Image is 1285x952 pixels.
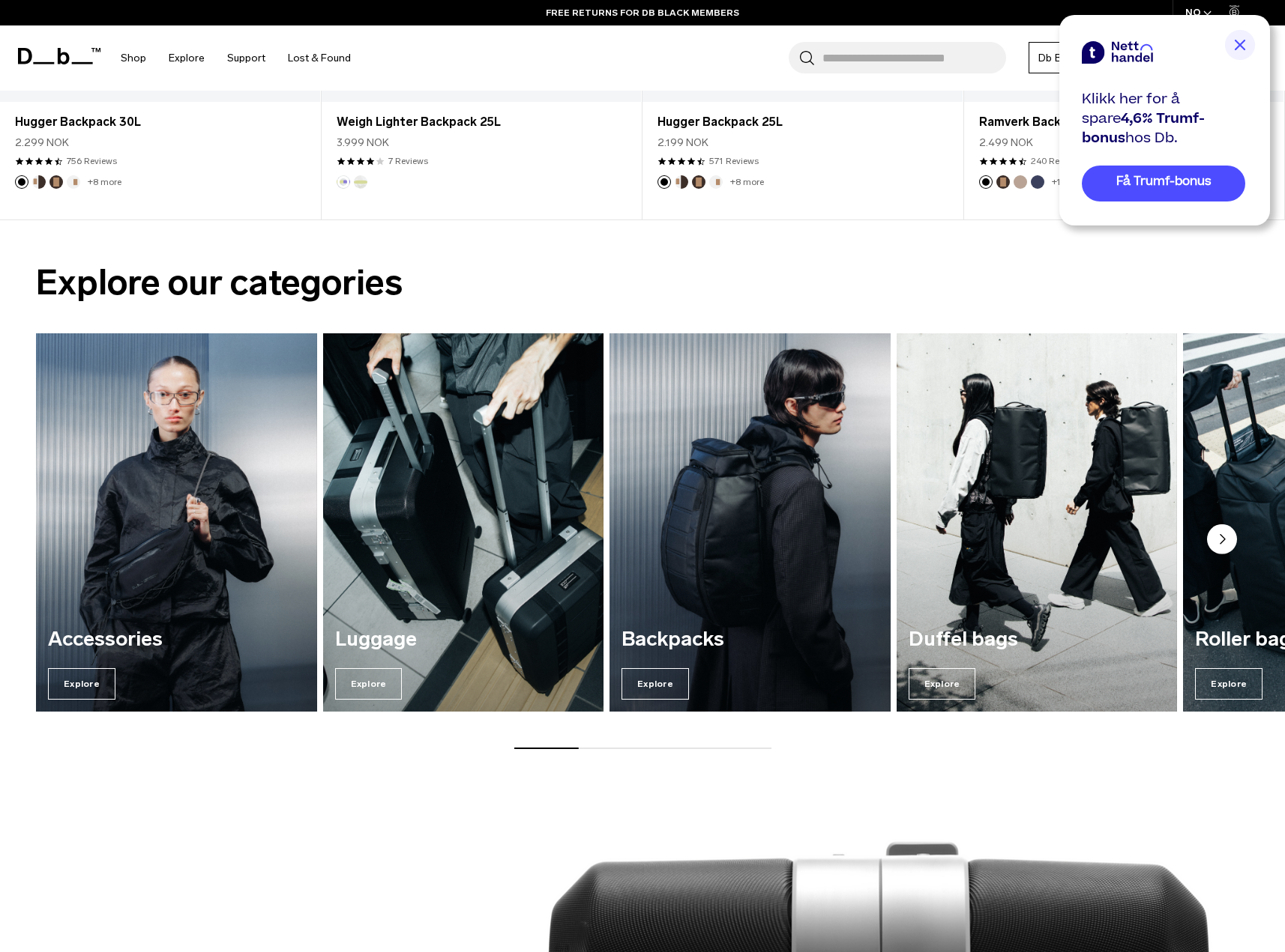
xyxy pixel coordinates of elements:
button: Black Out [979,175,993,189]
a: Hugger Backpack 25L [657,113,948,131]
h3: Duffel bags [909,628,1166,651]
img: netthandel brand logo [1082,41,1153,64]
a: Db Black [1029,42,1091,73]
h3: Backpacks [622,628,879,651]
button: Blue Hour [1031,175,1044,189]
span: 2.499 NOK [979,135,1033,151]
button: Cappuccino [32,175,46,189]
a: Hugger Backpack 30L [15,113,305,131]
button: Next slide [1207,524,1237,557]
a: 240 reviews [1031,154,1082,168]
div: 1 / 7 [36,333,317,712]
button: Black Out [657,175,671,189]
a: +1 more [1052,177,1084,187]
span: 4,6% Trumf-bonus [1082,109,1205,148]
a: Weigh Lighter Backpack 25L [337,113,627,131]
button: Cappuccino [675,175,688,189]
button: Espresso [692,175,705,189]
button: Oatmilk [709,175,723,189]
a: Duffel bags Explore [897,333,1178,712]
a: Support [227,31,265,85]
button: Oatmilk [67,175,80,189]
span: Explore [622,668,689,700]
a: 571 reviews [709,154,759,168]
img: close button [1225,30,1255,60]
div: 2 / 7 [323,333,604,712]
span: 3.999 NOK [337,135,389,151]
a: 756 reviews [67,154,117,168]
a: FREE RETURNS FOR DB BLACK MEMBERS [546,6,739,19]
a: +8 more [88,177,121,187]
span: Explore [909,668,976,700]
button: Fogbow Beige [1014,175,1027,189]
a: +8 more [730,177,764,187]
a: Backpacks Explore [610,333,891,712]
div: Klikk her for å spare hos Db. [1082,90,1245,148]
button: Espresso [49,175,63,189]
a: Shop [121,31,146,85]
div: 4 / 7 [897,333,1178,712]
a: Accessories Explore [36,333,317,712]
a: Luggage Explore [323,333,604,712]
nav: Main Navigation [109,25,362,91]
span: Explore [335,668,403,700]
button: Black Out [15,175,28,189]
a: 7 reviews [388,154,428,168]
button: Espresso [996,175,1010,189]
button: Diffusion [354,175,367,189]
a: Explore [169,31,205,85]
span: 2.299 NOK [15,135,69,151]
span: Få Trumf-bonus [1116,173,1212,190]
a: Få Trumf-bonus [1082,166,1245,201]
span: Explore [1195,668,1263,700]
span: 2.199 NOK [657,135,708,151]
button: Aurora [337,175,350,189]
h2: Explore our categories [36,256,1249,309]
h3: Luggage [335,628,592,651]
span: Explore [48,668,115,700]
h3: Accessories [48,628,305,651]
a: Lost & Found [288,31,351,85]
div: 3 / 7 [610,333,891,712]
a: Ramverk Backpack 26L [979,113,1269,131]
